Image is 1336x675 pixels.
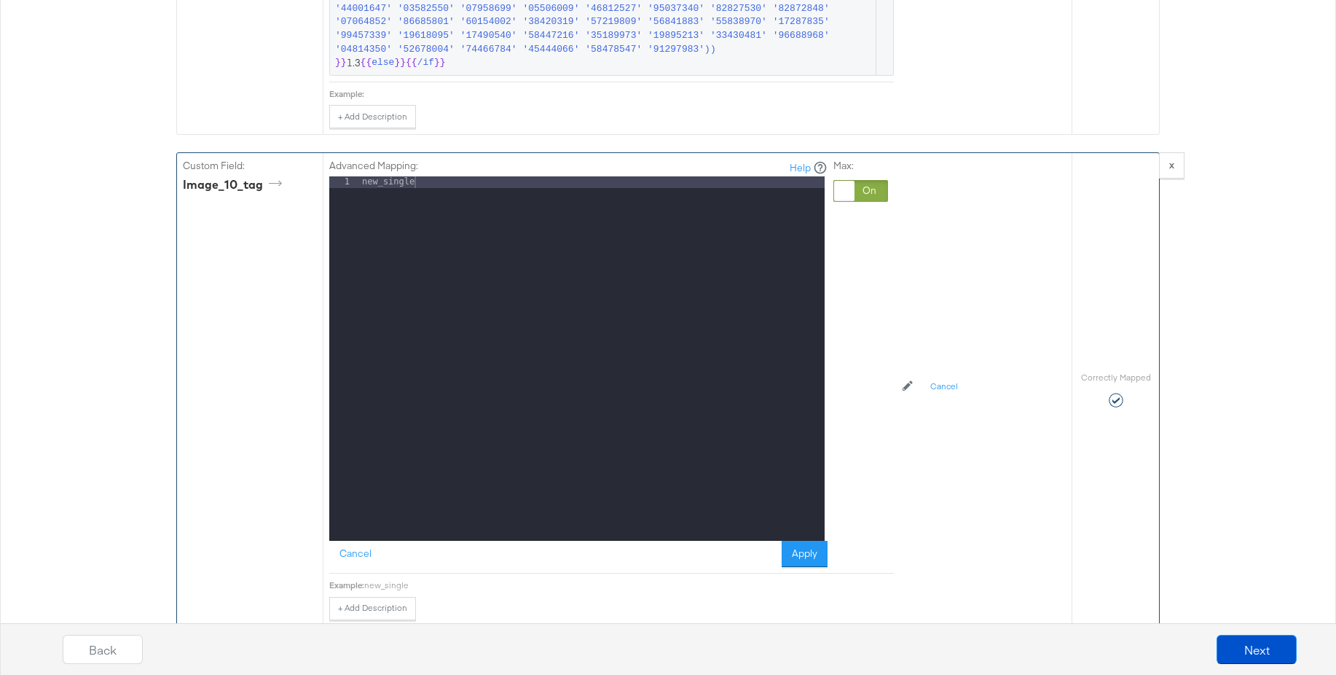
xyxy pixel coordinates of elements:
span: }} [394,56,406,70]
span: {{ [361,56,372,70]
button: x [1159,152,1184,179]
div: new_single [364,580,894,591]
label: Max: [833,159,888,173]
button: Cancel [922,375,967,399]
button: + Add Description [329,597,416,620]
button: Apply [782,541,828,567]
label: Advanced Mapping: [329,159,418,173]
div: Example: [329,88,364,100]
span: else [372,56,394,70]
button: Back [63,635,143,664]
div: 1 [329,176,359,188]
button: Next [1217,635,1297,664]
a: Help [790,161,811,175]
span: }} [434,56,446,70]
div: Example: [329,580,364,591]
span: /if [417,56,434,70]
button: + Add Description [329,105,416,128]
button: Cancel [329,541,382,567]
span: {{ [406,56,417,70]
span: }} [335,56,347,70]
strong: x [1169,158,1174,171]
label: Custom Field: [183,159,317,173]
div: image_10_tag [183,176,287,193]
label: Correctly Mapped [1081,372,1151,383]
